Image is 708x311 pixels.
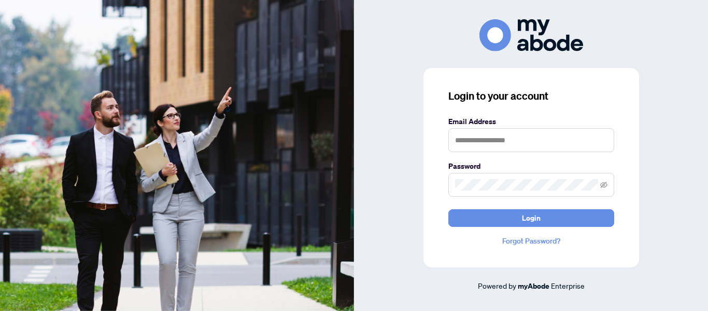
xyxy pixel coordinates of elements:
span: Powered by [478,281,516,290]
span: eye-invisible [600,181,607,188]
label: Password [448,160,614,172]
h3: Login to your account [448,89,614,103]
label: Email Address [448,116,614,127]
a: myAbode [518,280,549,292]
img: ma-logo [479,19,583,51]
span: Enterprise [551,281,585,290]
span: Login [522,210,541,226]
button: Login [448,209,614,227]
a: Forgot Password? [448,235,614,247]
